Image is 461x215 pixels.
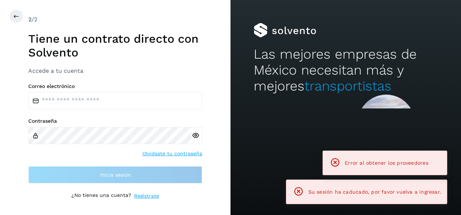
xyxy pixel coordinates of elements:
h3: Accede a tu cuenta [28,67,202,74]
a: Regístrate [134,192,159,200]
label: Contraseña [28,118,202,124]
label: Correo electrónico [28,83,202,89]
button: Inicia sesión [28,166,202,184]
p: ¿No tienes una cuenta? [71,192,131,200]
a: Olvidaste tu contraseña [142,150,202,157]
h2: Las mejores empresas de México necesitan más y mejores [254,46,438,94]
span: transportistas [304,78,391,94]
span: Error al obtener los proveedores [345,160,428,166]
span: Su sesión ha caducado, por favor vuelva a ingresar. [308,189,441,195]
span: Inicia sesión [100,172,131,177]
h1: Tiene un contrato directo con Solvento [28,32,202,60]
